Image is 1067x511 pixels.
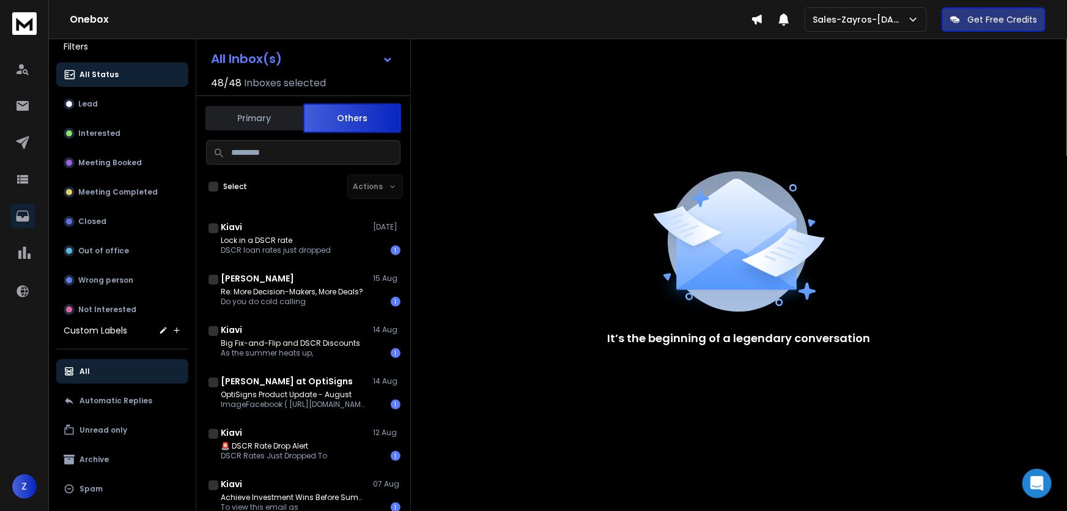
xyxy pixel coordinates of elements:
[373,479,401,489] p: 07 Aug
[813,13,907,26] p: Sales-Zayros-[DATE]
[56,151,188,175] button: Meeting Booked
[205,105,303,132] button: Primary
[608,330,871,347] p: It’s the beginning of a legendary conversation
[221,348,360,358] p: As the summer heats up,
[78,99,98,109] p: Lead
[221,441,327,451] p: 🚨 DSCR Rate Drop Alert
[211,76,242,91] span: 48 / 48
[79,455,109,464] p: Archive
[221,427,242,439] h1: Kiavi
[79,484,103,494] p: Spam
[56,38,188,55] h3: Filters
[79,70,119,80] p: All Status
[70,12,751,27] h1: Onebox
[79,367,90,376] p: All
[391,245,401,255] div: 1
[78,158,142,168] p: Meeting Booked
[211,53,282,65] h1: All Inbox(s)
[391,400,401,409] div: 1
[221,451,327,461] p: DSCR Rates Just Dropped To
[221,400,367,409] p: ImageFacebook ( [URL][DOMAIN_NAME][DOMAIN_NAME] )Instagram ( [URL][DOMAIN_NAME][DOMAIN_NAME] )Lin...
[56,389,188,413] button: Automatic Replies
[221,287,363,297] p: Re: More Decision-Makers, More Deals?
[1022,469,1052,498] div: Open Intercom Messenger
[56,447,188,472] button: Archive
[221,324,242,336] h1: Kiavi
[78,305,136,315] p: Not Interested
[373,222,401,232] p: [DATE]
[221,338,360,348] p: Big Fix-and-Flip and DSCR Discounts
[942,7,1046,32] button: Get Free Credits
[79,425,127,435] p: Unread only
[373,325,401,335] p: 14 Aug
[56,239,188,263] button: Out of office
[56,268,188,293] button: Wrong person
[221,297,363,307] p: Do you do cold calling
[391,451,401,461] div: 1
[373,376,401,386] p: 14 Aug
[221,236,331,245] p: Lock in a DSCR rate
[12,474,37,499] button: Z
[64,324,127,337] h3: Custom Labels
[56,180,188,204] button: Meeting Completed
[391,297,401,307] div: 1
[221,272,294,285] h1: [PERSON_NAME]
[373,428,401,438] p: 12 Aug
[79,396,152,406] p: Automatic Replies
[303,103,401,133] button: Others
[56,209,188,234] button: Closed
[221,493,367,502] p: Achieve Investment Wins Before Summer
[56,92,188,116] button: Lead
[78,187,158,197] p: Meeting Completed
[221,375,353,387] h1: [PERSON_NAME] at OptiSigns
[223,182,247,192] label: Select
[221,221,242,233] h1: Kiavi
[56,121,188,146] button: Interested
[78,275,133,285] p: Wrong person
[56,477,188,501] button: Spam
[221,390,367,400] p: OptiSigns Product Update - August
[373,274,401,283] p: 15 Aug
[78,129,120,138] p: Interested
[12,12,37,35] img: logo
[391,348,401,358] div: 1
[78,217,106,226] p: Closed
[221,478,242,490] h1: Kiavi
[221,245,331,255] p: DSCR loan rates just dropped
[244,76,326,91] h3: Inboxes selected
[967,13,1037,26] p: Get Free Credits
[56,297,188,322] button: Not Interested
[201,47,403,71] button: All Inbox(s)
[56,62,188,87] button: All Status
[78,246,129,256] p: Out of office
[56,359,188,384] button: All
[56,418,188,442] button: Unread only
